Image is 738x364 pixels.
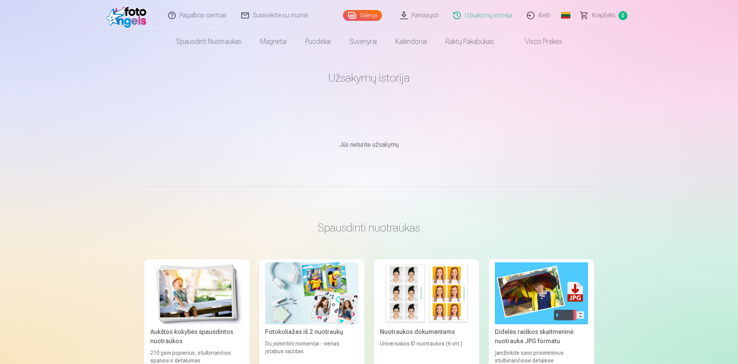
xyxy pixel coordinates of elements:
div: Aukštos kokybės spausdintos nuotraukos [147,327,247,346]
img: Fotokoliažas iš 2 nuotraukų [265,262,358,324]
img: Aukštos kokybės spausdintos nuotraukos [150,262,244,324]
img: Nuotraukos dokumentams [380,262,473,324]
a: Visos prekės [503,31,572,52]
div: Nuotraukos dokumentams [377,327,476,337]
a: Suvenyrai [340,31,386,52]
a: Raktų pakabukas [436,31,503,52]
img: /fa2 [106,3,151,28]
h1: Užsakymų istorija [144,71,594,85]
a: Kalendoriai [386,31,436,52]
a: Spausdinti nuotraukas [167,31,251,52]
a: Puodeliai [296,31,340,52]
span: 0 [619,11,627,20]
a: Magnetai [251,31,296,52]
a: Galerija [343,10,382,21]
img: Didelės raiškos skaitmeninė nuotrauka JPG formatu [495,262,588,324]
h3: Spausdinti nuotraukas [150,221,588,235]
div: Fotokoliažas iš 2 nuotraukų [262,327,361,337]
div: Didelės raiškos skaitmeninė nuotrauka JPG formatu [492,327,591,346]
span: Krepšelis [592,11,615,20]
p: Jūs neturite užsakymų [144,140,594,149]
